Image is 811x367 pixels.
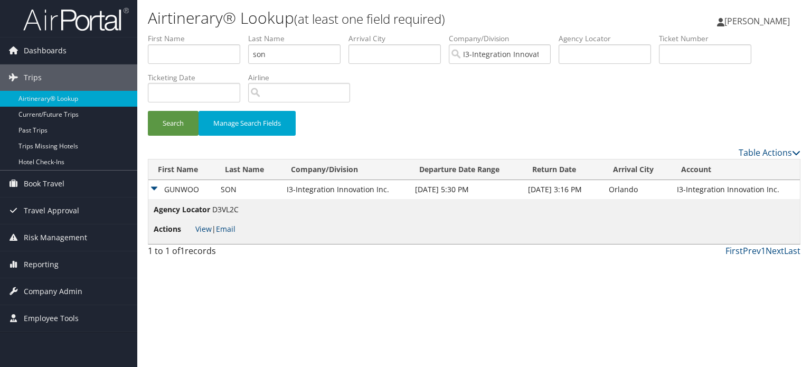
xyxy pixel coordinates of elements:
small: (at least one field required) [294,10,445,27]
span: Actions [154,223,193,235]
h1: Airtinerary® Lookup [148,7,583,29]
button: Manage Search Fields [199,111,296,136]
span: [PERSON_NAME] [724,15,790,27]
label: Arrival City [348,33,449,44]
a: Table Actions [739,147,800,158]
span: Travel Approval [24,197,79,224]
a: Next [766,245,784,257]
a: View [195,224,212,234]
span: 1 [180,245,185,257]
span: Employee Tools [24,305,79,332]
th: Return Date: activate to sort column ascending [523,159,603,180]
label: Agency Locator [559,33,659,44]
label: Ticket Number [659,33,759,44]
label: Last Name [248,33,348,44]
td: [DATE] 5:30 PM [410,180,523,199]
td: I3-Integration Innovation Inc. [672,180,800,199]
span: | [195,224,235,234]
span: Dashboards [24,37,67,64]
a: First [725,245,743,257]
td: [DATE] 3:16 PM [523,180,603,199]
a: Prev [743,245,761,257]
th: Company/Division [281,159,410,180]
a: Email [216,224,235,234]
span: Risk Management [24,224,87,251]
span: Reporting [24,251,59,278]
td: I3-Integration Innovation Inc. [281,180,410,199]
label: Company/Division [449,33,559,44]
span: Company Admin [24,278,82,305]
th: Last Name: activate to sort column ascending [215,159,281,180]
img: airportal-logo.png [23,7,129,32]
a: 1 [761,245,766,257]
label: Ticketing Date [148,72,248,83]
span: Agency Locator [154,204,210,215]
th: Arrival City: activate to sort column ascending [603,159,671,180]
span: D3VL2C [212,204,239,214]
label: Airline [248,72,358,83]
th: Departure Date Range: activate to sort column ascending [410,159,523,180]
button: Search [148,111,199,136]
label: First Name [148,33,248,44]
a: Last [784,245,800,257]
td: SON [215,180,281,199]
div: 1 to 1 of records [148,244,299,262]
th: First Name: activate to sort column ascending [148,159,215,180]
a: [PERSON_NAME] [717,5,800,37]
td: GUNWOO [148,180,215,199]
span: Book Travel [24,171,64,197]
th: Account: activate to sort column ascending [672,159,800,180]
span: Trips [24,64,42,91]
td: Orlando [603,180,671,199]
